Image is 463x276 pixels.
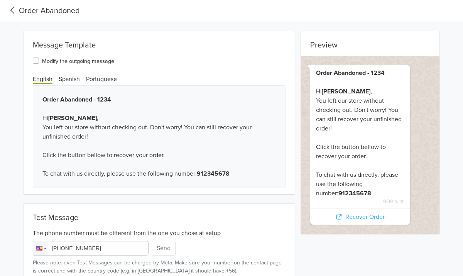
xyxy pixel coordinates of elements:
div: Recover Order [310,209,410,225]
div: Message Template [24,31,295,53]
b: Order Abandoned - 1234 [316,69,385,77]
input: 1 (702) 123-4567 [33,241,149,256]
b: Order Abandoned - 1234 [42,96,111,103]
div: Test Message [33,213,286,222]
div: Hi , You left our store without checking out. Don't worry! You can still recover your unfinished ... [316,68,404,198]
b: 912345678 [338,190,371,197]
div: The phone number must be different from the one you chose at setup [33,225,286,238]
span: Portuguese [86,75,117,83]
span: English [33,75,52,84]
b: [PERSON_NAME] [48,114,97,122]
div: Preview [301,31,439,53]
small: Please note: even Test Messages can be charged by Meta. Make sure your number on the contact page... [33,259,286,275]
div: Hi , You left our store without checking out. Don't worry! You can still recover your unfinished ... [33,85,286,188]
a: Order Abandoned [6,5,79,17]
button: Send [152,241,176,256]
span: 9:39 p. m. [316,198,404,205]
b: 912345678 [197,170,230,178]
div: United States: + 1 [33,241,48,255]
b: [PERSON_NAME] [322,88,370,95]
span: Spanish [59,75,80,83]
label: Modify the outgoing message [42,56,114,65]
